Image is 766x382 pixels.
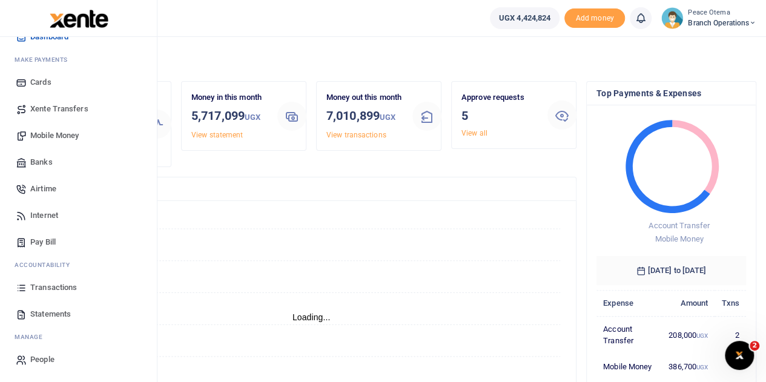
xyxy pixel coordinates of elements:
[564,8,625,28] li: Toup your wallet
[10,50,147,69] li: M
[564,13,625,22] a: Add money
[30,183,56,195] span: Airtime
[485,7,564,29] li: Wallet ballance
[688,8,756,18] small: Peace Otema
[30,236,56,248] span: Pay Bill
[461,129,487,137] a: View all
[10,122,147,149] a: Mobile Money
[596,87,746,100] h4: Top Payments & Expenses
[596,316,662,354] td: Account Transfer
[662,354,715,380] td: 386,700
[24,260,70,269] span: countability
[461,107,538,125] h3: 5
[30,209,58,222] span: Internet
[696,364,708,370] small: UGX
[596,256,746,285] h6: [DATE] to [DATE]
[326,91,403,104] p: Money out this month
[10,69,147,96] a: Cards
[46,52,756,65] h4: Hello Peace
[10,255,147,274] li: Ac
[499,12,550,24] span: UGX 4,424,824
[21,332,43,341] span: anage
[10,274,147,301] a: Transactions
[10,328,147,346] li: M
[715,316,746,354] td: 2
[30,130,79,142] span: Mobile Money
[662,290,715,316] th: Amount
[326,107,403,127] h3: 7,010,899
[696,332,708,339] small: UGX
[10,149,147,176] a: Banks
[655,234,703,243] span: Mobile Money
[30,282,77,294] span: Transactions
[10,24,147,50] a: Dashboard
[10,202,147,229] a: Internet
[30,156,53,168] span: Banks
[21,55,68,64] span: ake Payments
[596,290,662,316] th: Expense
[661,7,756,29] a: profile-user Peace Otema Branch Operations
[10,96,147,122] a: Xente Transfers
[292,312,331,322] text: Loading...
[661,7,683,29] img: profile-user
[48,13,108,22] a: logo-small logo-large logo-large
[326,131,386,139] a: View transactions
[725,341,754,370] iframe: Intercom live chat
[30,31,68,43] span: Dashboard
[596,354,662,380] td: Mobile Money
[662,316,715,354] td: 208,000
[30,308,71,320] span: Statements
[715,290,746,316] th: Txns
[649,221,710,230] span: Account Transfer
[490,7,560,29] a: UGX 4,424,824
[715,354,746,380] td: 1
[380,113,395,122] small: UGX
[10,301,147,328] a: Statements
[750,341,759,351] span: 2
[30,354,54,366] span: People
[50,10,108,28] img: logo-large
[10,346,147,373] a: People
[688,18,756,28] span: Branch Operations
[30,76,51,88] span: Cards
[245,113,260,122] small: UGX
[191,107,268,127] h3: 5,717,099
[30,103,88,115] span: Xente Transfers
[191,131,243,139] a: View statement
[564,8,625,28] span: Add money
[191,91,268,104] p: Money in this month
[10,176,147,202] a: Airtime
[10,229,147,255] a: Pay Bill
[461,91,538,104] p: Approve requests
[56,182,566,196] h4: Transactions Overview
